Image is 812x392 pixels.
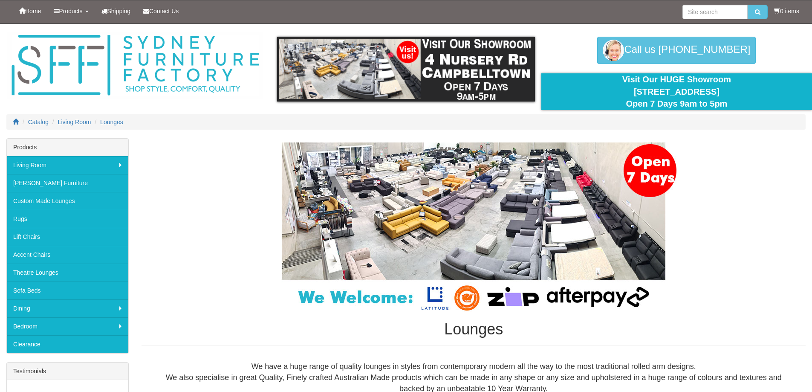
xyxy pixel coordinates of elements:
a: Products [47,0,95,22]
div: Products [7,139,128,156]
a: Rugs [7,210,128,228]
h1: Lounges [142,321,806,338]
a: Lounges [100,119,123,125]
div: Visit Our HUGE Showroom [STREET_ADDRESS] Open 7 Days 9am to 5pm [548,73,806,110]
a: Accent Chairs [7,246,128,264]
a: Theatre Lounges [7,264,128,282]
a: [PERSON_NAME] Furniture [7,174,128,192]
div: Testimonials [7,363,128,380]
a: Living Room [58,119,91,125]
a: Shipping [95,0,137,22]
span: Products [59,8,82,15]
a: Home [13,0,47,22]
a: Living Room [7,156,128,174]
span: Shipping [107,8,131,15]
input: Site search [682,5,748,19]
a: Catalog [28,119,49,125]
a: Custom Made Lounges [7,192,128,210]
a: Dining [7,299,128,317]
a: Sofa Beds [7,282,128,299]
img: Sydney Furniture Factory [7,32,263,99]
img: Lounges [260,142,687,312]
a: Clearance [7,335,128,353]
a: Lift Chairs [7,228,128,246]
li: 0 items [774,7,799,15]
span: Home [25,8,41,15]
a: Contact Us [137,0,185,22]
a: Bedroom [7,317,128,335]
img: showroom.gif [277,37,535,102]
span: Contact Us [149,8,179,15]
